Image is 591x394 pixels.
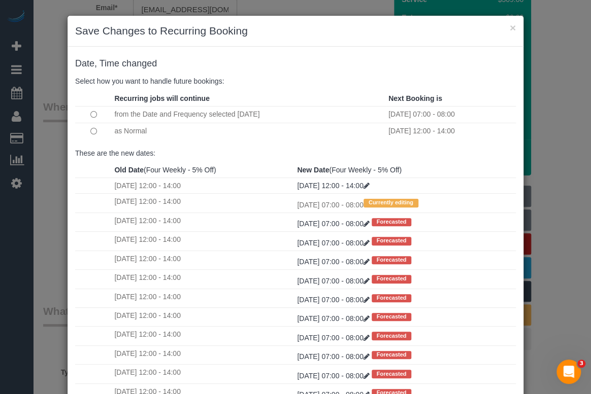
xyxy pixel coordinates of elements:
span: Forecasted [372,370,412,378]
a: [DATE] 07:00 - 08:00 [297,258,371,266]
strong: Old Date [114,166,144,174]
iframe: Intercom live chat [556,360,581,384]
td: [DATE] 12:00 - 14:00 [112,178,294,194]
td: [DATE] 12:00 - 14:00 [386,123,516,139]
td: [DATE] 12:00 - 14:00 [112,232,294,250]
strong: Recurring jobs will continue [114,94,209,102]
a: [DATE] 07:00 - 08:00 [297,334,371,342]
a: [DATE] 07:00 - 08:00 [297,277,371,285]
span: Forecasted [372,332,412,340]
a: [DATE] 07:00 - 08:00 [297,296,371,304]
td: [DATE] 12:00 - 14:00 [112,365,294,383]
td: [DATE] 07:00 - 08:00 [294,194,516,212]
span: Forecasted [372,256,412,264]
td: [DATE] 12:00 - 14:00 [112,212,294,231]
td: [DATE] 12:00 - 14:00 [112,194,294,212]
a: [DATE] 12:00 - 14:00 [297,182,369,190]
th: (Four Weekly - 5% Off) [112,162,294,178]
td: as Normal [112,123,386,139]
td: [DATE] 12:00 - 14:00 [112,327,294,345]
a: [DATE] 07:00 - 08:00 [297,239,371,247]
span: Forecasted [372,275,412,283]
span: Forecasted [372,313,412,321]
h4: changed [75,59,516,69]
strong: New Date [297,166,329,174]
h3: Save Changes to Recurring Booking [75,23,516,39]
span: Currently editing [364,199,418,207]
td: from the Date and Frequency selected [DATE] [112,106,386,123]
span: Forecasted [372,294,412,302]
span: Forecasted [372,218,412,226]
td: [DATE] 12:00 - 14:00 [112,270,294,289]
th: (Four Weekly - 5% Off) [294,162,516,178]
td: [DATE] 12:00 - 14:00 [112,307,294,326]
td: [DATE] 12:00 - 14:00 [112,250,294,269]
strong: Next Booking is [388,94,442,102]
p: These are the new dates: [75,148,516,158]
span: Date, Time [75,58,119,68]
span: Forecasted [372,351,412,359]
a: [DATE] 07:00 - 08:00 [297,352,371,361]
td: [DATE] 07:00 - 08:00 [386,106,516,123]
a: [DATE] 07:00 - 08:00 [297,220,371,228]
td: [DATE] 12:00 - 14:00 [112,289,294,307]
a: [DATE] 07:00 - 08:00 [297,372,371,380]
span: Forecasted [372,237,412,245]
a: [DATE] 07:00 - 08:00 [297,314,371,323]
button: × [510,22,516,33]
p: Select how you want to handle future bookings: [75,76,516,86]
td: [DATE] 12:00 - 14:00 [112,345,294,364]
span: 3 [577,360,585,368]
